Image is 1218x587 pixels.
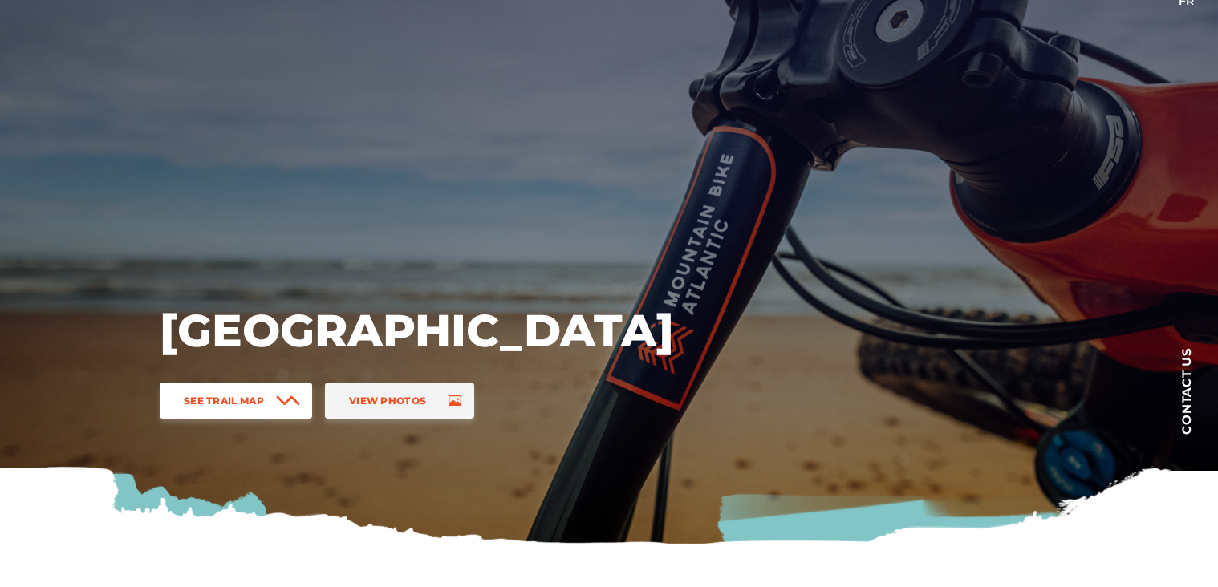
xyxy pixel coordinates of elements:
[349,395,426,407] span: View Photos
[1180,347,1192,435] span: Contact us
[184,395,264,407] span: See Trail Map
[160,302,673,358] h1: [GEOGRAPHIC_DATA]
[1154,322,1218,459] a: Contact us
[325,383,474,419] a: View Photos
[160,383,312,419] a: See Trail Map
